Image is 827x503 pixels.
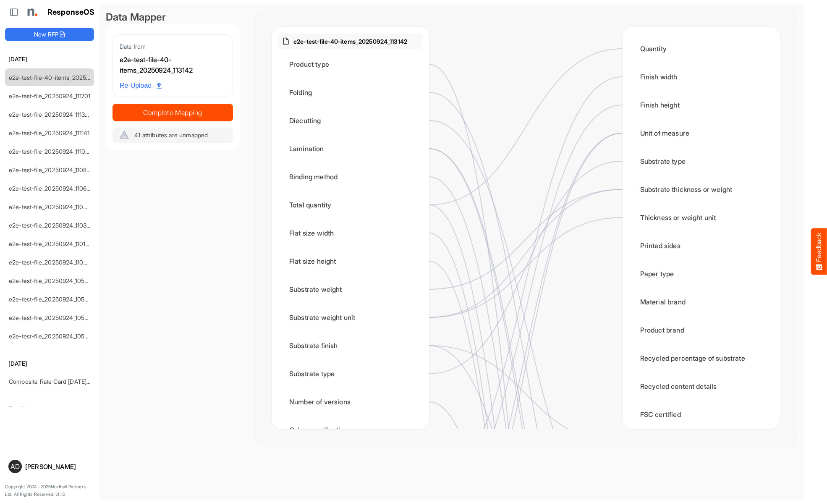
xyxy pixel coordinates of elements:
div: Number of versions [278,389,422,415]
div: Total quantity [278,192,422,218]
p: e2e-test-file-40-items_20250924_113142 [293,37,407,46]
div: Lamination [278,136,422,162]
div: Binding method [278,164,422,190]
div: Recycled percentage of substrate [629,345,773,371]
div: Unit of measure [629,120,773,146]
a: e2e-test-file_20250924_111033 [9,148,92,155]
p: Copyright 2004 - 2025 Northell Partners Ltd. All Rights Reserved. v 1.1.0 [5,483,94,498]
a: e2e-test-file_20250924_110035 [9,259,94,266]
h6: [DATE] [5,359,94,368]
div: Substrate finish [278,333,422,359]
a: e2e-test-file_20250924_111359 [9,111,92,118]
div: Paper type [629,261,773,287]
div: Thickness or weight unit [629,204,773,231]
div: Flat size height [278,248,422,274]
div: Folding [278,79,422,105]
div: [PERSON_NAME] [25,464,91,470]
a: e2e-test-file_20250924_105914 [9,277,94,284]
a: e2e-test-file_20250924_105318 [9,314,94,321]
h6: This Week [5,404,94,414]
div: Product brand [629,317,773,343]
button: New RFP [5,28,94,41]
img: Northell [23,4,40,21]
div: Flat size width [278,220,422,246]
div: Data from [120,42,226,51]
span: AD [10,463,20,470]
a: Re-Upload [116,78,165,94]
a: e2e-test-file_20250924_110803 [9,166,94,173]
a: e2e-test-file_20250924_105226 [9,333,95,340]
button: Complete Mapping [113,104,233,121]
div: Finish height [629,92,773,118]
div: Data Mapper [106,10,240,24]
div: Color specification [278,417,422,443]
div: e2e-test-file-40-items_20250924_113142 [120,55,226,76]
a: e2e-test-file_20250924_111701 [9,92,91,100]
div: Quantity [629,36,773,62]
div: FSC certified [629,401,773,427]
a: e2e-test-file_20250924_110305 [9,222,94,229]
button: Feedback [811,228,827,275]
div: Printed sides [629,233,773,259]
a: e2e-test-file-40-items_20250924_113142 [9,74,120,81]
a: Composite Rate Card [DATE]_smaller [9,378,108,385]
a: e2e-test-file_20250924_110646 [9,185,94,192]
div: Substrate weight unit [278,304,422,330]
span: 41 attributes are unmapped [134,131,208,139]
div: Recycled content details [629,373,773,399]
div: Product type [278,51,422,77]
a: e2e-test-file_20250924_110422 [9,203,94,210]
div: Substrate thickness or weight [629,176,773,202]
div: Substrate type [278,361,422,387]
div: Finish width [629,64,773,90]
div: Substrate type [629,148,773,174]
span: Re-Upload [120,80,162,91]
h6: [DATE] [5,55,94,64]
div: Diecutting [278,107,422,134]
div: Material brand [629,289,773,315]
a: e2e-test-file_20250924_110146 [9,240,93,247]
div: Substrate weight [278,276,422,302]
span: Complete Mapping [113,107,233,118]
a: e2e-test-file_20250924_105529 [9,296,95,303]
h1: ResponseOS [47,8,95,17]
a: e2e-test-file_20250924_111141 [9,129,90,136]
